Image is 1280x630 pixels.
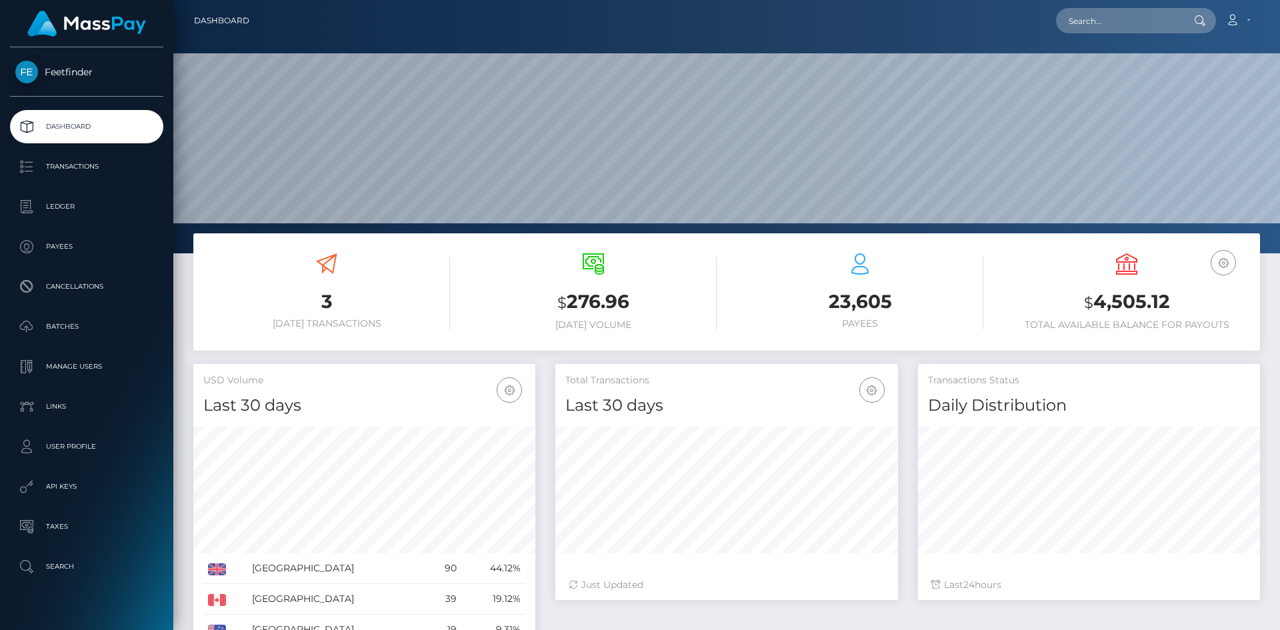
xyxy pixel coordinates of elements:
a: Manage Users [10,350,163,383]
a: Dashboard [194,7,249,35]
p: Cancellations [15,277,158,297]
a: Search [10,550,163,583]
p: Ledger [15,197,158,217]
h4: Last 30 days [203,394,525,417]
p: Links [15,397,158,417]
a: Dashboard [10,110,163,143]
h3: 276.96 [470,289,717,316]
h6: Payees [737,318,983,329]
img: CA.png [208,594,226,606]
input: Search... [1056,8,1181,33]
img: Feetfinder [15,61,38,83]
a: Transactions [10,150,163,183]
span: Feetfinder [10,66,163,78]
h6: Total Available Balance for Payouts [1003,319,1250,331]
a: User Profile [10,430,163,463]
p: Taxes [15,517,158,537]
h4: Last 30 days [565,394,887,417]
h6: [DATE] Volume [470,319,717,331]
p: Dashboard [15,117,158,137]
h5: USD Volume [203,374,525,387]
a: API Keys [10,470,163,503]
p: User Profile [15,437,158,457]
td: 44.12% [461,553,526,584]
td: 90 [427,553,461,584]
small: $ [557,293,567,312]
h3: 3 [203,289,450,315]
h3: 23,605 [737,289,983,315]
p: Transactions [15,157,158,177]
a: Batches [10,310,163,343]
img: MassPay Logo [27,11,146,37]
h4: Daily Distribution [928,394,1250,417]
a: Ledger [10,190,163,223]
div: Just Updated [569,578,884,592]
div: Last hours [931,578,1247,592]
p: Search [15,557,158,577]
h3: 4,505.12 [1003,289,1250,316]
a: Cancellations [10,270,163,303]
h5: Transactions Status [928,374,1250,387]
p: Batches [15,317,158,337]
td: 39 [427,584,461,615]
a: Links [10,390,163,423]
h6: [DATE] Transactions [203,318,450,329]
img: GB.png [208,563,226,575]
small: $ [1084,293,1093,312]
td: [GEOGRAPHIC_DATA] [247,584,427,615]
a: Payees [10,230,163,263]
a: Taxes [10,510,163,543]
td: 19.12% [461,584,526,615]
p: Manage Users [15,357,158,377]
p: Payees [15,237,158,257]
td: [GEOGRAPHIC_DATA] [247,553,427,584]
p: API Keys [15,477,158,497]
span: 24 [963,579,975,591]
h5: Total Transactions [565,374,887,387]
